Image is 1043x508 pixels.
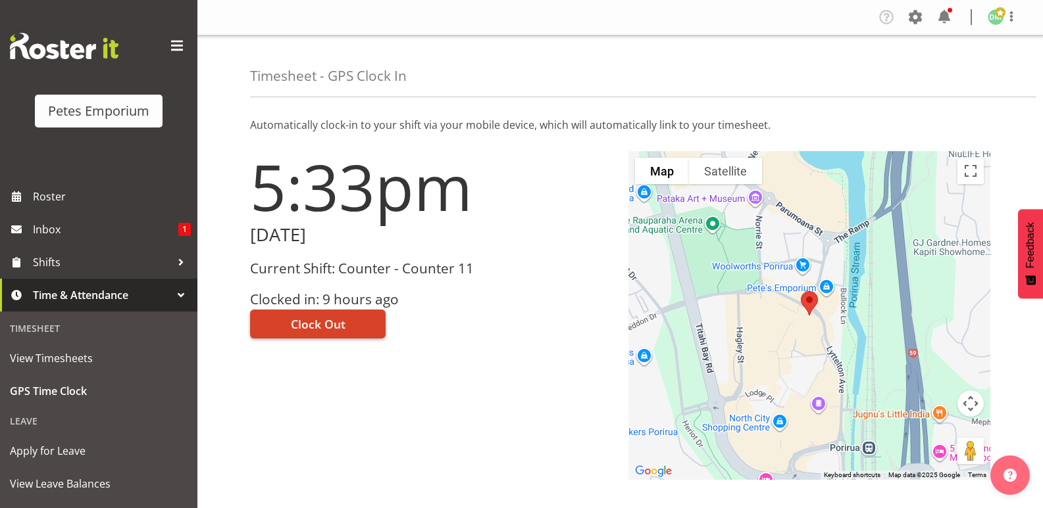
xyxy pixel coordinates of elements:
[250,261,613,276] h3: Current Shift: Counter - Counter 11
[33,187,191,206] span: Roster
[632,463,675,480] a: Open this area in Google Maps (opens a new window)
[1025,222,1036,268] span: Feedback
[250,310,386,338] button: Clock Out
[33,285,171,305] span: Time & Attendance
[10,381,188,401] span: GPS Time Clock
[635,158,689,184] button: Show street map
[291,315,345,333] span: Clock Out
[988,9,1004,25] img: david-mcauley697.jpg
[1004,469,1017,482] img: help-xxl-2.png
[689,158,762,184] button: Show satellite imagery
[33,219,178,239] span: Inbox
[10,441,188,461] span: Apply for Leave
[3,467,194,500] a: View Leave Balances
[48,101,149,121] div: Petes Emporium
[957,438,984,464] button: Drag Pegman onto the map to open Street View
[10,474,188,494] span: View Leave Balances
[178,223,191,236] span: 1
[957,390,984,417] button: Map camera controls
[957,158,984,184] button: Toggle fullscreen view
[250,292,613,307] h3: Clocked in: 9 hours ago
[33,252,171,272] span: Shifts
[250,151,613,222] h1: 5:33pm
[968,471,986,478] a: Terms (opens in new tab)
[3,315,194,342] div: Timesheet
[888,471,960,478] span: Map data ©2025 Google
[632,463,675,480] img: Google
[10,33,118,59] img: Rosterit website logo
[250,225,613,245] h2: [DATE]
[3,434,194,467] a: Apply for Leave
[10,348,188,368] span: View Timesheets
[3,407,194,434] div: Leave
[3,375,194,407] a: GPS Time Clock
[250,117,990,133] p: Automatically clock-in to your shift via your mobile device, which will automatically link to you...
[824,471,880,480] button: Keyboard shortcuts
[3,342,194,375] a: View Timesheets
[1018,209,1043,298] button: Feedback - Show survey
[250,68,407,83] h4: Timesheet - GPS Clock In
